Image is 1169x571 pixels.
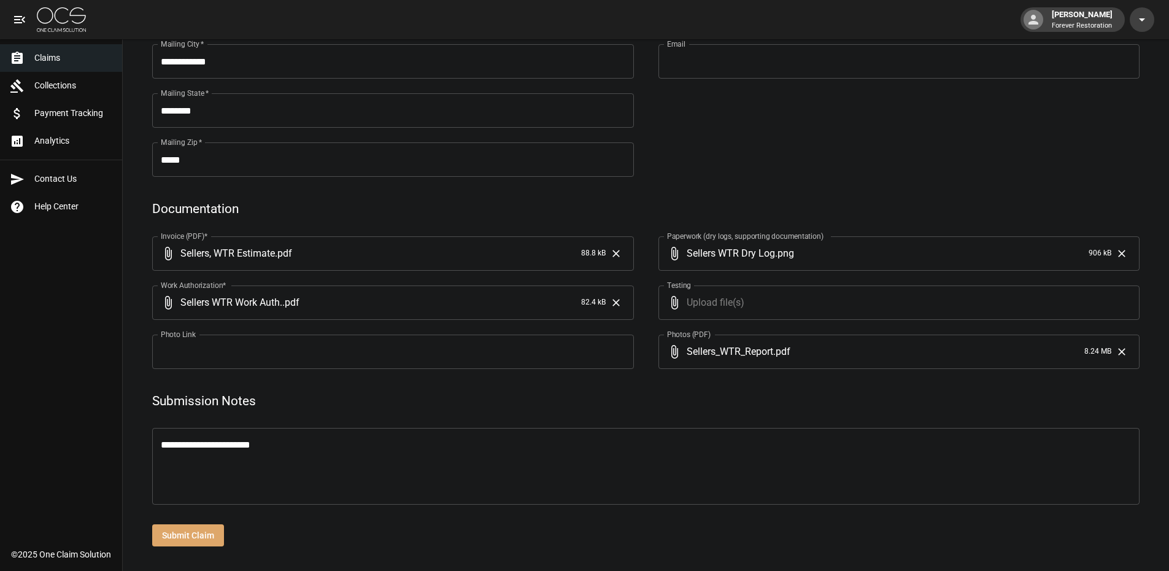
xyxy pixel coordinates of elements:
[180,295,282,309] span: Sellers WTR Work Auth.
[581,297,606,309] span: 82.4 kB
[773,344,790,359] span: . pdf
[275,246,292,260] span: . pdf
[687,344,773,359] span: Sellers_WTR_Report
[34,79,112,92] span: Collections
[1084,346,1111,358] span: 8.24 MB
[34,200,112,213] span: Help Center
[161,88,209,98] label: Mailing State
[34,107,112,120] span: Payment Tracking
[667,39,685,49] label: Email
[667,329,711,340] label: Photos (PDF)
[667,280,691,290] label: Testing
[180,246,275,260] span: Sellers, WTR Estimate
[775,246,794,260] span: . png
[11,548,111,561] div: © 2025 One Claim Solution
[667,231,824,241] label: Paperwork (dry logs, supporting documentation)
[687,285,1107,320] span: Upload file(s)
[1113,244,1131,263] button: Clear
[607,244,625,263] button: Clear
[161,231,208,241] label: Invoice (PDF)*
[34,52,112,64] span: Claims
[282,295,299,309] span: . pdf
[161,137,203,147] label: Mailing Zip
[161,39,204,49] label: Mailing City
[1047,9,1117,31] div: [PERSON_NAME]
[607,293,625,312] button: Clear
[161,329,196,340] label: Photo Link
[581,247,606,260] span: 88.8 kB
[687,246,775,260] span: Sellers WTR Dry Log
[34,134,112,147] span: Analytics
[161,280,226,290] label: Work Authorization*
[37,7,86,32] img: ocs-logo-white-transparent.png
[1113,343,1131,361] button: Clear
[34,173,112,185] span: Contact Us
[1089,247,1111,260] span: 906 kB
[152,524,224,547] button: Submit Claim
[7,7,32,32] button: open drawer
[1052,21,1113,31] p: Forever Restoration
